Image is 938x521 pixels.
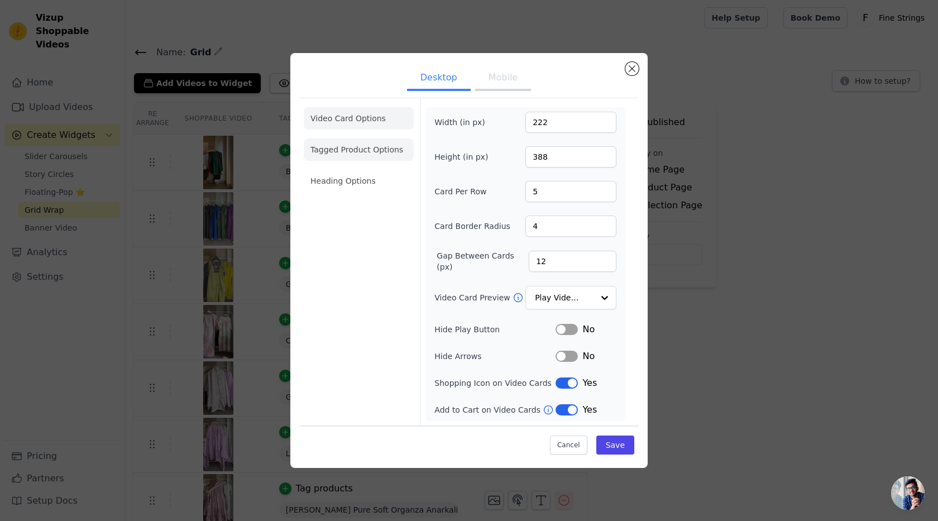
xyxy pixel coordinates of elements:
li: Tagged Product Options [304,138,414,161]
label: Hide Arrows [434,351,556,362]
label: Shopping Icon on Video Cards [434,377,556,389]
button: Close modal [625,62,639,75]
label: Card Per Row [434,186,495,197]
label: Card Border Radius [434,221,510,232]
label: Hide Play Button [434,324,556,335]
label: Gap Between Cards (px) [437,250,529,273]
label: Video Card Preview [434,292,512,303]
button: Cancel [550,436,587,455]
span: Yes [582,403,597,417]
button: Save [596,436,634,455]
span: No [582,323,595,336]
button: Mobile [475,66,531,91]
div: Open chat [891,476,925,510]
span: No [582,350,595,363]
li: Video Card Options [304,107,414,130]
span: Yes [582,376,597,390]
label: Height (in px) [434,151,495,162]
label: Width (in px) [434,117,495,128]
button: Desktop [407,66,471,91]
li: Heading Options [304,170,414,192]
label: Add to Cart on Video Cards [434,404,543,415]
